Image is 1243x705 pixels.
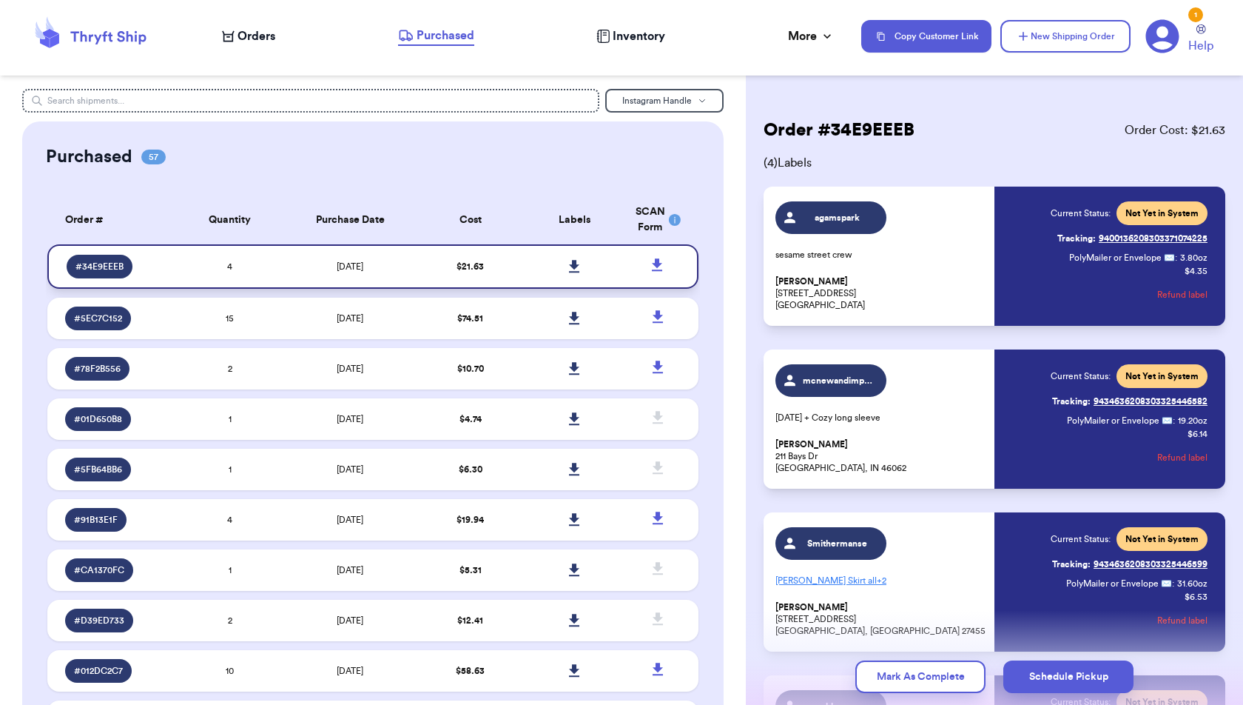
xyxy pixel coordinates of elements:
span: 57 [141,150,166,164]
a: Help [1188,24,1213,55]
th: Labels [522,196,627,244]
span: Tracking: [1057,233,1096,244]
span: 10 [226,666,234,675]
div: SCAN Form [636,204,681,235]
button: New Shipping Order [1000,20,1131,53]
span: Tracking: [1052,395,1091,407]
span: # 01D650B8 [74,413,122,425]
h2: Order # 34E9EEEB [764,118,914,142]
span: $ 19.94 [457,515,484,524]
p: [STREET_ADDRESS] [GEOGRAPHIC_DATA], [GEOGRAPHIC_DATA] 27455 [775,601,986,637]
span: + 2 [877,576,886,585]
span: # CA1370FC [74,564,124,576]
span: $ 21.63 [457,262,484,271]
span: Inventory [613,27,665,45]
button: Copy Customer Link [861,20,991,53]
span: $ 4.74 [459,415,482,424]
button: Refund label [1157,441,1207,474]
span: PolyMailer or Envelope ✉️ [1067,416,1173,425]
span: [PERSON_NAME] [775,602,848,613]
span: 1 [229,465,232,474]
p: $ 6.14 [1188,428,1207,440]
span: # 012DC2C7 [74,665,123,677]
p: 211 Bays Dr [GEOGRAPHIC_DATA], IN 46062 [775,438,986,474]
a: Tracking:9434636208303325446582 [1052,390,1207,413]
span: [PERSON_NAME] [775,276,848,287]
span: 3.80 oz [1180,252,1207,264]
span: Not Yet in System [1125,370,1199,382]
span: Current Status: [1051,533,1111,545]
p: $ 4.35 [1185,265,1207,277]
span: $ 58.63 [456,666,485,675]
span: [DATE] [337,314,363,323]
span: 2 [228,616,232,625]
span: agamspark [803,212,873,224]
span: [PERSON_NAME] [775,439,848,450]
span: # D39ED733 [74,615,124,627]
span: : [1173,415,1175,427]
p: [DATE] + Cozy long sleeve [775,412,986,424]
span: # 91B13E1F [74,514,118,526]
a: Inventory [596,27,665,45]
span: $ 74.51 [457,314,483,323]
a: Tracking:9400136208303371074225 [1057,227,1207,250]
span: [DATE] [337,262,363,271]
span: Help [1188,37,1213,55]
span: # 5FB64BB6 [74,464,122,475]
span: Purchased [417,27,474,44]
th: Cost [419,196,523,244]
a: Purchased [398,27,474,46]
span: : [1172,578,1174,589]
span: mcnewandimproved [803,375,873,387]
span: ( 4 ) Labels [764,154,1225,172]
span: Smithermanse [803,538,873,549]
div: 1 [1188,7,1203,22]
p: sesame street crew [775,249,986,261]
span: # 34E9EEEB [75,261,124,273]
span: Orders [238,27,275,45]
span: [DATE] [337,666,363,675]
span: # 78F2B556 [74,363,121,375]
span: Current Status: [1051,370,1111,382]
span: Tracking: [1052,558,1091,570]
button: Refund label [1157,604,1207,637]
span: [DATE] [337,415,363,424]
span: 4 [227,262,232,271]
input: Search shipments... [22,89,599,113]
p: [PERSON_NAME] Skirt all [775,569,986,592]
span: $ 5.31 [459,566,482,575]
span: [DATE] [337,566,363,575]
span: [DATE] [337,616,363,625]
a: 1 [1145,19,1179,53]
p: [STREET_ADDRESS] [GEOGRAPHIC_DATA] [775,275,986,311]
span: 1 [229,566,232,575]
h2: Purchased [46,145,132,169]
th: Order # [47,196,178,244]
button: Instagram Handle [605,89,724,113]
span: [DATE] [337,515,363,524]
a: Orders [222,27,275,45]
th: Quantity [178,196,282,244]
span: Instagram Handle [622,96,692,105]
span: Not Yet in System [1125,533,1199,545]
p: $ 6.53 [1185,591,1207,603]
span: $ 12.41 [457,616,483,625]
button: Mark As Complete [855,661,986,693]
span: 19.20 oz [1178,415,1207,427]
span: $ 6.30 [459,465,482,474]
span: Order Cost: $ 21.63 [1125,121,1225,139]
button: Refund label [1157,278,1207,311]
span: PolyMailer or Envelope ✉️ [1069,253,1175,262]
span: Not Yet in System [1125,207,1199,219]
a: Tracking:9434636208303325446599 [1052,552,1207,576]
span: [DATE] [337,364,363,373]
span: 15 [226,314,234,323]
span: Current Status: [1051,207,1111,219]
span: 4 [227,515,232,524]
th: Purchase Date [282,196,419,244]
span: [DATE] [337,465,363,474]
span: 1 [229,415,232,424]
span: $ 10.70 [457,364,484,373]
span: # 5EC7C152 [74,313,122,324]
span: 2 [228,364,232,373]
